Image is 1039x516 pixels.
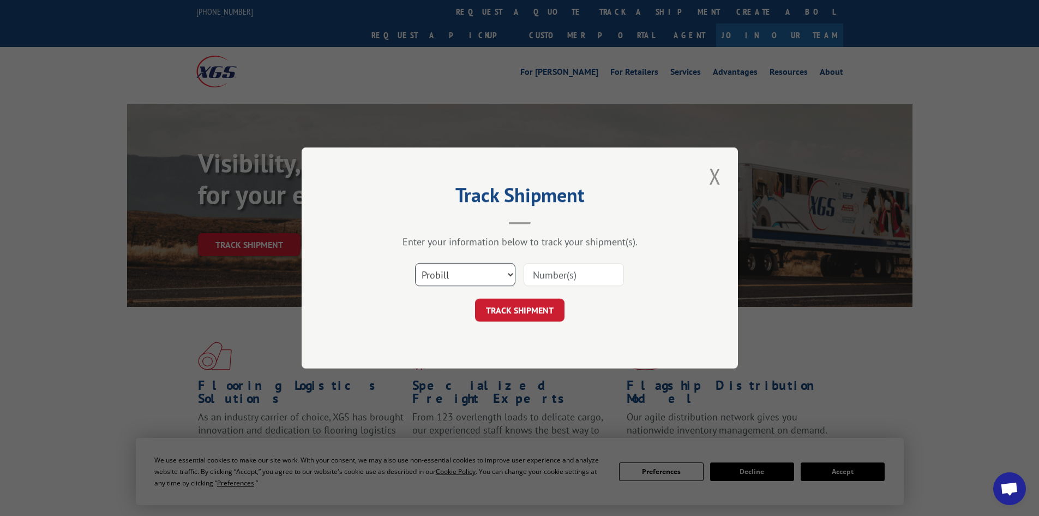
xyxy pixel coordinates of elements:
div: Enter your information below to track your shipment(s). [356,235,683,248]
a: Open chat [993,472,1026,505]
input: Number(s) [524,263,624,286]
button: Close modal [706,161,724,191]
button: TRACK SHIPMENT [475,299,564,322]
h2: Track Shipment [356,187,683,208]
